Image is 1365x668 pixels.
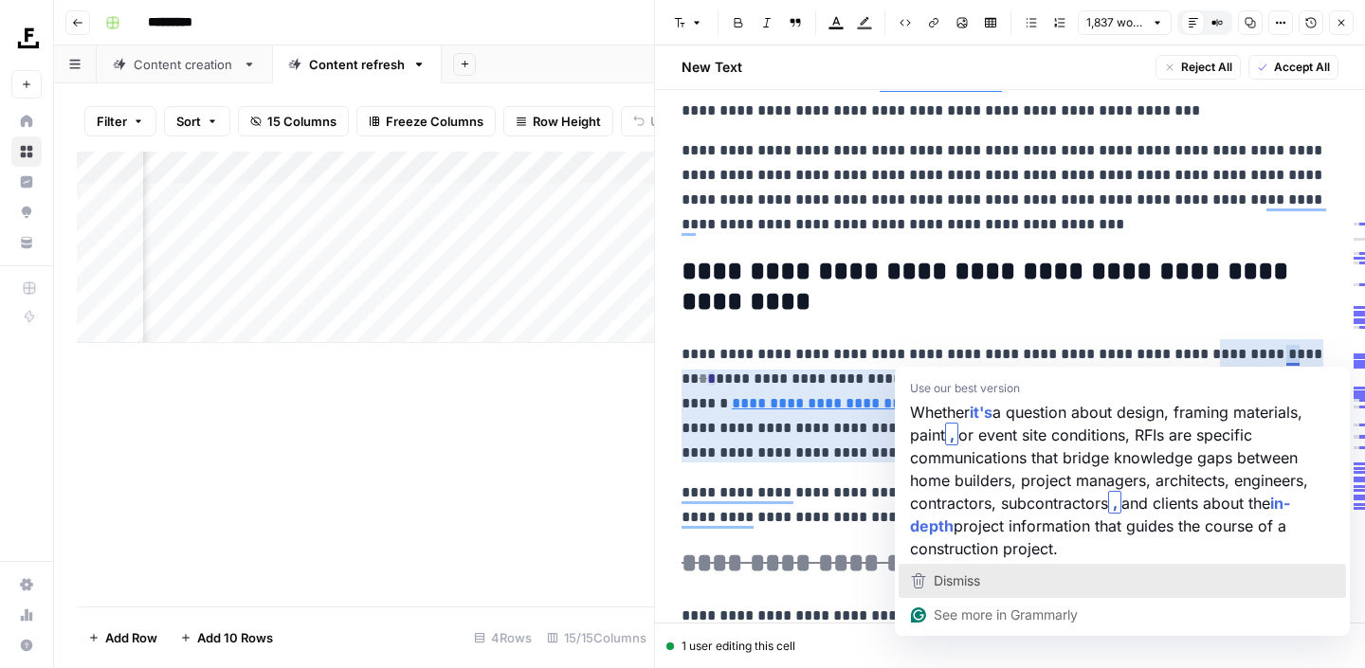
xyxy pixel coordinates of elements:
[11,136,42,167] a: Browse
[164,106,230,136] button: Sort
[1248,55,1338,80] button: Accept All
[386,112,483,131] span: Freeze Columns
[1086,14,1146,31] span: 1,837 words
[176,112,201,131] span: Sort
[197,628,273,647] span: Add 10 Rows
[682,58,742,77] h2: New Text
[267,112,337,131] span: 15 Columns
[356,106,496,136] button: Freeze Columns
[11,167,42,197] a: Insights
[621,106,695,136] button: Undo
[169,623,284,653] button: Add 10 Rows
[97,45,272,83] a: Content creation
[11,197,42,227] a: Opportunities
[238,106,349,136] button: 15 Columns
[1078,10,1172,35] button: 1,837 words
[77,623,169,653] button: Add Row
[105,628,157,647] span: Add Row
[1156,55,1241,80] button: Reject All
[533,112,601,131] span: Row Height
[272,45,442,83] a: Content refresh
[1274,59,1330,76] span: Accept All
[539,623,654,653] div: 15/15 Columns
[466,623,539,653] div: 4 Rows
[11,630,42,660] button: Help + Support
[11,106,42,136] a: Home
[11,600,42,630] a: Usage
[666,638,1354,655] div: 1 user editing this cell
[11,15,42,63] button: Workspace: Foundation Inc.
[11,569,42,600] a: Settings
[309,55,405,74] div: Content refresh
[1181,59,1232,76] span: Reject All
[134,55,235,74] div: Content creation
[503,106,613,136] button: Row Height
[11,227,42,258] a: Your Data
[11,22,45,56] img: Foundation Inc. Logo
[84,106,156,136] button: Filter
[97,112,127,131] span: Filter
